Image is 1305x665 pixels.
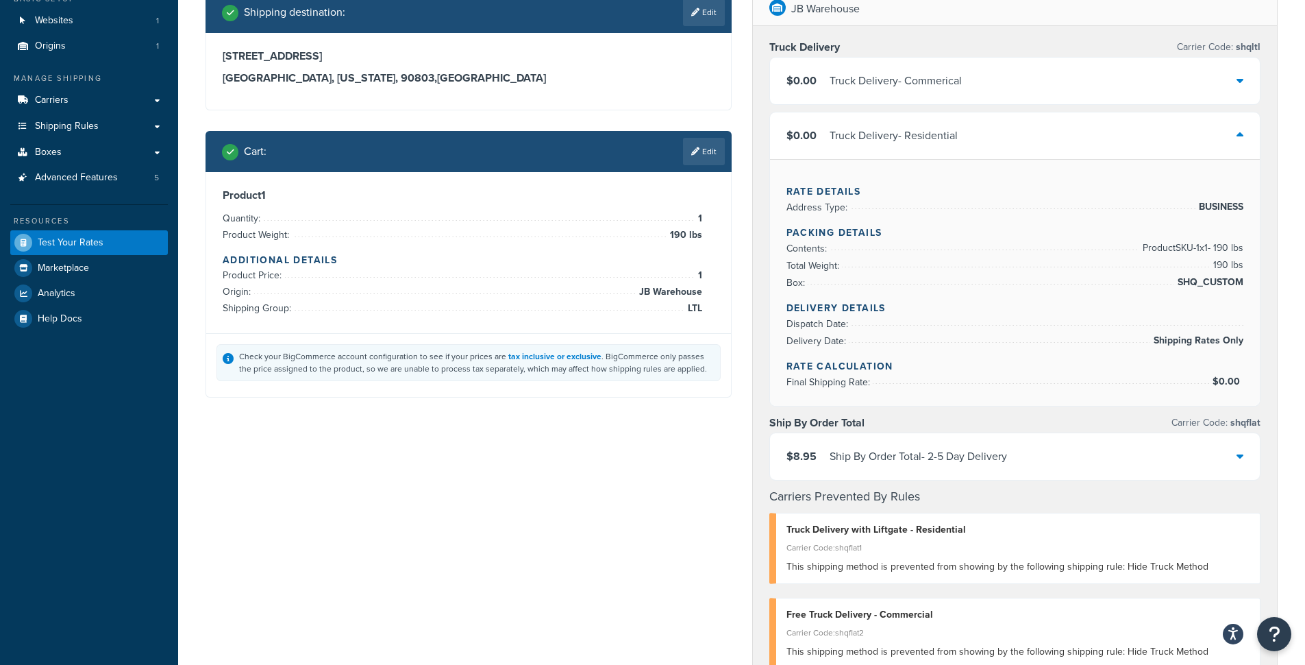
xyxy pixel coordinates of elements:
a: Boxes [10,140,168,165]
span: Shipping Rates Only [1150,332,1243,349]
span: Dispatch Date: [786,317,852,331]
span: Marketplace [38,263,89,274]
div: Ship By Order Total - 2-5 Day Delivery [830,447,1007,466]
p: Carrier Code: [1171,413,1260,433]
button: Open Resource Center [1257,617,1291,651]
li: Websites [10,8,168,34]
span: Delivery Date: [786,334,849,348]
a: Edit [683,138,725,165]
span: 190 lbs [667,227,702,243]
div: Check your BigCommerce account configuration to see if your prices are . BigCommerce only passes ... [239,350,714,375]
span: LTL [684,300,702,317]
span: 1 [156,40,159,52]
h4: Rate Details [786,184,1244,199]
div: Free Truck Delivery - Commercial [786,605,1250,625]
span: Shipping Group: [223,301,295,315]
span: Shipping Rules [35,121,99,132]
span: Origins [35,40,66,52]
li: Advanced Features [10,165,168,191]
span: 1 [695,210,702,227]
span: BUSINESS [1195,199,1243,215]
span: Contents: [786,241,830,256]
a: Marketplace [10,256,168,280]
div: Truck Delivery - Commerical [830,71,962,90]
h4: Additional Details [223,253,714,267]
a: Websites1 [10,8,168,34]
div: Carrier Code: shqflat2 [786,623,1250,642]
span: Advanced Features [35,172,118,184]
span: $0.00 [786,128,817,143]
a: Carriers [10,88,168,113]
a: Help Docs [10,306,168,331]
span: Product Weight: [223,228,293,242]
span: Carriers [35,95,69,106]
h2: Shipping destination : [244,6,345,19]
a: tax inclusive or exclusive [508,350,601,363]
div: Resources [10,215,168,227]
span: 1 [695,267,702,284]
span: shqltl [1233,40,1260,54]
span: Box: [786,276,808,290]
a: Advanced Features5 [10,165,168,191]
span: $0.00 [786,73,817,88]
span: JB Warehouse [636,284,702,300]
h2: Cart : [244,145,266,158]
h3: [STREET_ADDRESS] [223,49,714,63]
h3: [GEOGRAPHIC_DATA], [US_STATE], 90803 , [GEOGRAPHIC_DATA] [223,71,714,85]
a: Analytics [10,281,168,306]
div: Truck Delivery with Liftgate - Residential [786,520,1250,540]
div: Manage Shipping [10,73,168,84]
span: SHQ_CUSTOM [1174,274,1243,291]
li: Origins [10,34,168,59]
span: shqflat [1228,415,1260,430]
h4: Rate Calculation [786,359,1244,374]
p: Carrier Code: [1177,38,1260,57]
span: 5 [154,172,159,184]
span: Final Shipping Rate: [786,375,873,389]
div: Carrier Code: shqflat1 [786,538,1250,557]
a: Origins1 [10,34,168,59]
h3: Ship By Order Total [769,416,865,430]
span: Product Price: [223,268,285,282]
span: Boxes [35,147,62,158]
div: Truck Delivery - Residential [830,126,958,145]
span: Quantity: [223,211,264,226]
span: Help Docs [38,313,82,325]
h4: Carriers Prevented By Rules [769,487,1261,506]
span: Origin: [223,285,254,299]
span: 190 lbs [1210,257,1243,274]
span: Websites [35,15,73,27]
span: Address Type: [786,200,851,215]
span: This shipping method is prevented from showing by the following shipping rule: Hide Truck Method [786,644,1208,659]
h4: Delivery Details [786,301,1244,315]
h3: Truck Delivery [769,40,840,54]
a: Test Your Rates [10,230,168,255]
span: Analytics [38,288,75,300]
span: Total Weight: [786,258,843,273]
span: $8.95 [786,448,817,464]
a: Shipping Rules [10,114,168,139]
span: 1 [156,15,159,27]
span: Test Your Rates [38,237,103,249]
h3: Product 1 [223,189,714,202]
h4: Packing Details [786,226,1244,240]
span: $0.00 [1213,374,1243,389]
span: Product SKU-1 x 1 - 190 lbs [1139,240,1243,256]
span: This shipping method is prevented from showing by the following shipping rule: Hide Truck Method [786,559,1208,574]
